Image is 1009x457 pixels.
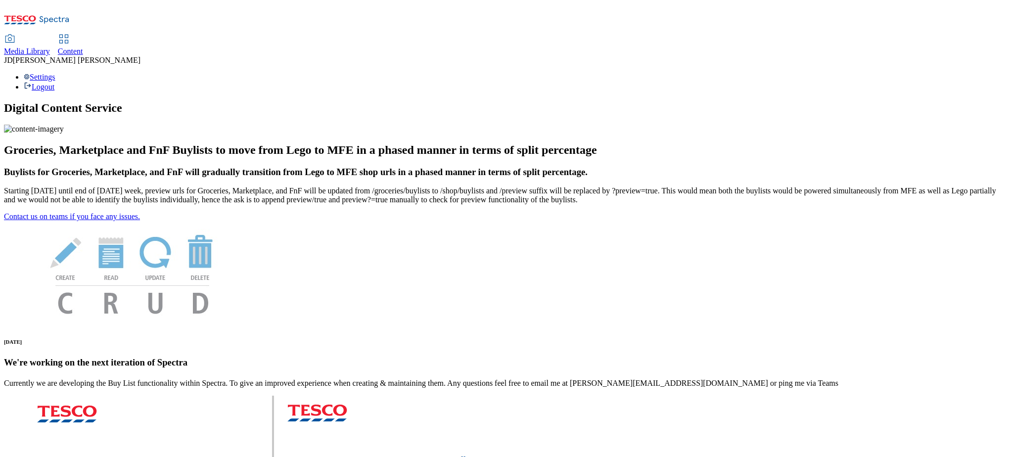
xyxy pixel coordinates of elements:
p: Starting [DATE] until end of [DATE] week, preview urls for Groceries, Marketplace, and FnF will b... [4,186,1005,204]
a: Settings [24,73,55,81]
a: Contact us on teams if you face any issues. [4,212,140,221]
h3: Buylists for Groceries, Marketplace, and FnF will gradually transition from Lego to MFE shop urls... [4,167,1005,178]
h2: Groceries, Marketplace and FnF Buylists to move from Lego to MFE in a phased manner in terms of s... [4,143,1005,157]
h3: We're working on the next iteration of Spectra [4,357,1005,368]
a: Content [58,35,83,56]
span: [PERSON_NAME] [PERSON_NAME] [13,56,140,64]
img: News Image [4,221,261,324]
span: Content [58,47,83,55]
img: content-imagery [4,125,64,134]
h6: [DATE] [4,339,1005,345]
span: Media Library [4,47,50,55]
span: JD [4,56,13,64]
a: Logout [24,83,54,91]
h1: Digital Content Service [4,101,1005,115]
p: Currently we are developing the Buy List functionality within Spectra. To give an improved experi... [4,379,1005,388]
a: Media Library [4,35,50,56]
